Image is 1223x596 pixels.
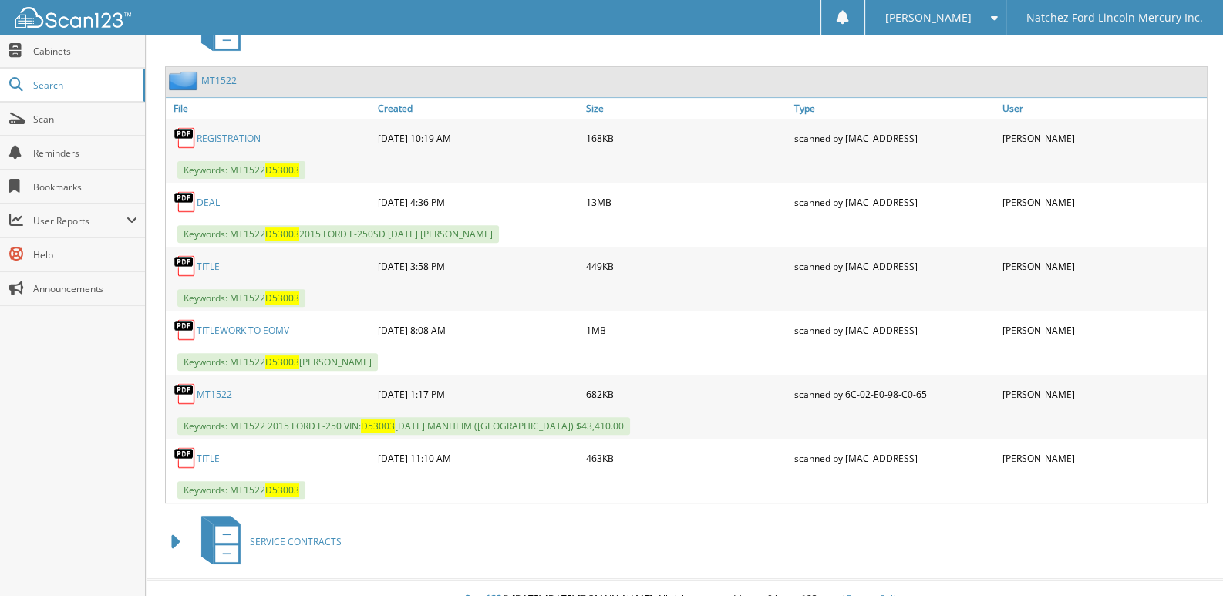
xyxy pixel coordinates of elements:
span: Natchez Ford Lincoln Mercury Inc. [1026,13,1203,22]
div: 1MB [582,315,790,345]
span: Keywords: MT1522 [177,161,305,179]
div: [PERSON_NAME] [999,123,1207,153]
div: [DATE] 1:17 PM [374,379,582,409]
span: Keywords: MT1522 2015 FORD F-250SD [DATE] [PERSON_NAME] [177,225,499,243]
div: scanned by [MAC_ADDRESS] [790,315,999,345]
span: Help [33,248,137,261]
span: D53003 [265,163,299,177]
img: PDF.png [174,318,197,342]
a: TITLE [197,452,220,465]
iframe: Chat Widget [1146,522,1223,596]
div: [DATE] 8:08 AM [374,315,582,345]
span: D53003 [361,419,395,433]
div: 168KB [582,123,790,153]
a: MT1522 [201,74,237,87]
a: TITLE [197,260,220,273]
div: [DATE] 4:36 PM [374,187,582,217]
img: PDF.png [174,190,197,214]
span: Reminders [33,146,137,160]
div: scanned by [MAC_ADDRESS] [790,443,999,473]
a: REGISTRATION [197,132,261,145]
a: MT1522 [197,388,232,401]
div: 463KB [582,443,790,473]
a: TITLEWORK TO EOMV [197,324,289,337]
span: D53003 [265,355,299,369]
div: scanned by [MAC_ADDRESS] [790,187,999,217]
div: [PERSON_NAME] [999,315,1207,345]
div: [DATE] 10:19 AM [374,123,582,153]
a: User [999,98,1207,119]
img: PDF.png [174,382,197,406]
img: PDF.png [174,446,197,470]
span: D53003 [265,291,299,305]
a: Size [582,98,790,119]
div: 13MB [582,187,790,217]
span: Cabinets [33,45,137,58]
div: 449KB [582,251,790,281]
span: D53003 [265,483,299,497]
div: [PERSON_NAME] [999,187,1207,217]
span: Keywords: MT1522 2015 FORD F-250 VIN: [DATE] MANHEIM ([GEOGRAPHIC_DATA]) $43,410.00 [177,417,630,435]
span: Keywords: MT1522 [PERSON_NAME] [177,353,378,371]
span: SERVICE CONTRACTS [250,535,342,548]
a: Type [790,98,999,119]
a: File [166,98,374,119]
a: DEAL [197,196,220,209]
span: Scan [33,113,137,126]
div: scanned by [MAC_ADDRESS] [790,123,999,153]
img: PDF.png [174,254,197,278]
span: Bookmarks [33,180,137,194]
a: SERVICE CONTRACTS [192,511,342,572]
div: [PERSON_NAME] [999,251,1207,281]
img: PDF.png [174,126,197,150]
div: [DATE] 11:10 AM [374,443,582,473]
div: scanned by [MAC_ADDRESS] [790,251,999,281]
div: [DATE] 3:58 PM [374,251,582,281]
div: 682KB [582,379,790,409]
div: scanned by 6C-02-E0-98-C0-65 [790,379,999,409]
a: Created [374,98,582,119]
span: Announcements [33,282,137,295]
span: Keywords: MT1522 [177,289,305,307]
span: User Reports [33,214,126,227]
span: D53003 [265,227,299,241]
img: scan123-logo-white.svg [15,7,131,28]
span: Keywords: MT1522 [177,481,305,499]
span: [PERSON_NAME] [884,13,971,22]
span: Search [33,79,135,92]
div: [PERSON_NAME] [999,379,1207,409]
img: folder2.png [169,71,201,90]
div: [PERSON_NAME] [999,443,1207,473]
